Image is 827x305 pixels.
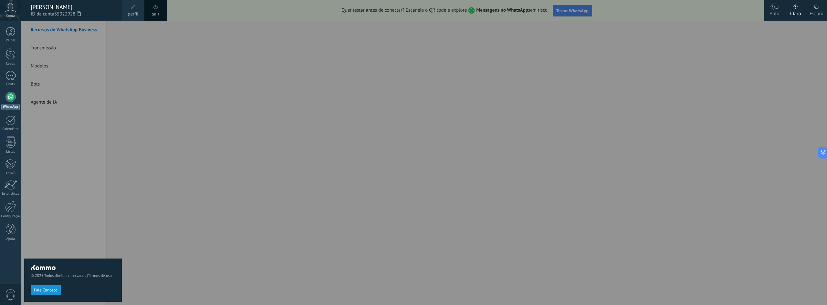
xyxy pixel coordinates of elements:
[128,11,138,18] span: perfil
[1,237,20,241] div: Ajuda
[1,171,20,175] div: E-mail
[1,127,20,131] div: Calendário
[31,285,61,295] button: Fale Conosco
[810,4,823,21] div: Escuro
[1,214,20,219] div: Configurações
[1,82,20,86] div: Chats
[770,4,780,21] div: Auto
[790,4,801,21] div: Claro
[1,38,20,43] div: Painel
[6,14,15,18] span: Conta
[88,273,111,278] a: Termos de uso
[1,62,20,66] div: Leads
[31,273,115,278] span: © 2025 Todos direitos reservados |
[1,150,20,154] div: Listas
[31,287,61,292] a: Fale Conosco
[31,4,115,11] div: [PERSON_NAME]
[54,11,81,18] span: 35023928
[1,192,20,196] div: Estatísticas
[31,11,115,18] span: ID da conta
[34,288,58,292] span: Fale Conosco
[1,104,20,110] div: WhatsApp
[152,11,160,18] a: sair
